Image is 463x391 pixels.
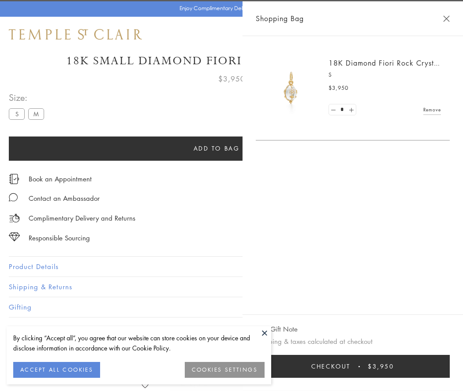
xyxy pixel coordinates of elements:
div: By clicking “Accept all”, you agree that our website can store cookies on your device and disclos... [13,333,265,353]
img: icon_appointment.svg [9,174,19,184]
h1: 18K Small Diamond Fiori Rock Crystal Amulet [9,53,454,69]
a: Remove [423,105,441,114]
p: S [329,70,441,79]
img: icon_delivery.svg [9,213,20,224]
div: Responsible Sourcing [29,232,90,243]
a: Book an Appointment [29,174,92,184]
a: Set quantity to 2 [347,104,355,115]
img: P51889-E11FIORI [265,62,317,114]
img: MessageIcon-01_2.svg [9,193,18,202]
div: Contact an Ambassador [29,193,100,204]
span: Shopping Bag [256,13,304,24]
button: Add to bag [9,136,424,161]
img: Temple St. Clair [9,29,142,40]
a: Set quantity to 0 [329,104,338,115]
label: M [28,108,44,119]
p: Enjoy Complimentary Delivery & Returns [179,4,280,13]
span: $3,950 [329,84,348,92]
button: ACCEPT ALL COOKIES [13,362,100,378]
button: Product Details [9,257,454,277]
button: Gifting [9,297,454,317]
p: Shipping & taxes calculated at checkout [256,336,450,347]
span: $3,950 [218,73,245,85]
img: icon_sourcing.svg [9,232,20,241]
label: S [9,108,25,119]
button: Checkout $3,950 [256,355,450,378]
button: Shipping & Returns [9,277,454,297]
p: Complimentary Delivery and Returns [29,213,135,224]
span: Add to bag [194,144,240,153]
span: Checkout [311,361,351,371]
span: Size: [9,90,48,105]
button: Close Shopping Bag [443,15,450,22]
button: Add Gift Note [256,324,298,335]
span: $3,950 [368,361,394,371]
button: COOKIES SETTINGS [185,362,265,378]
